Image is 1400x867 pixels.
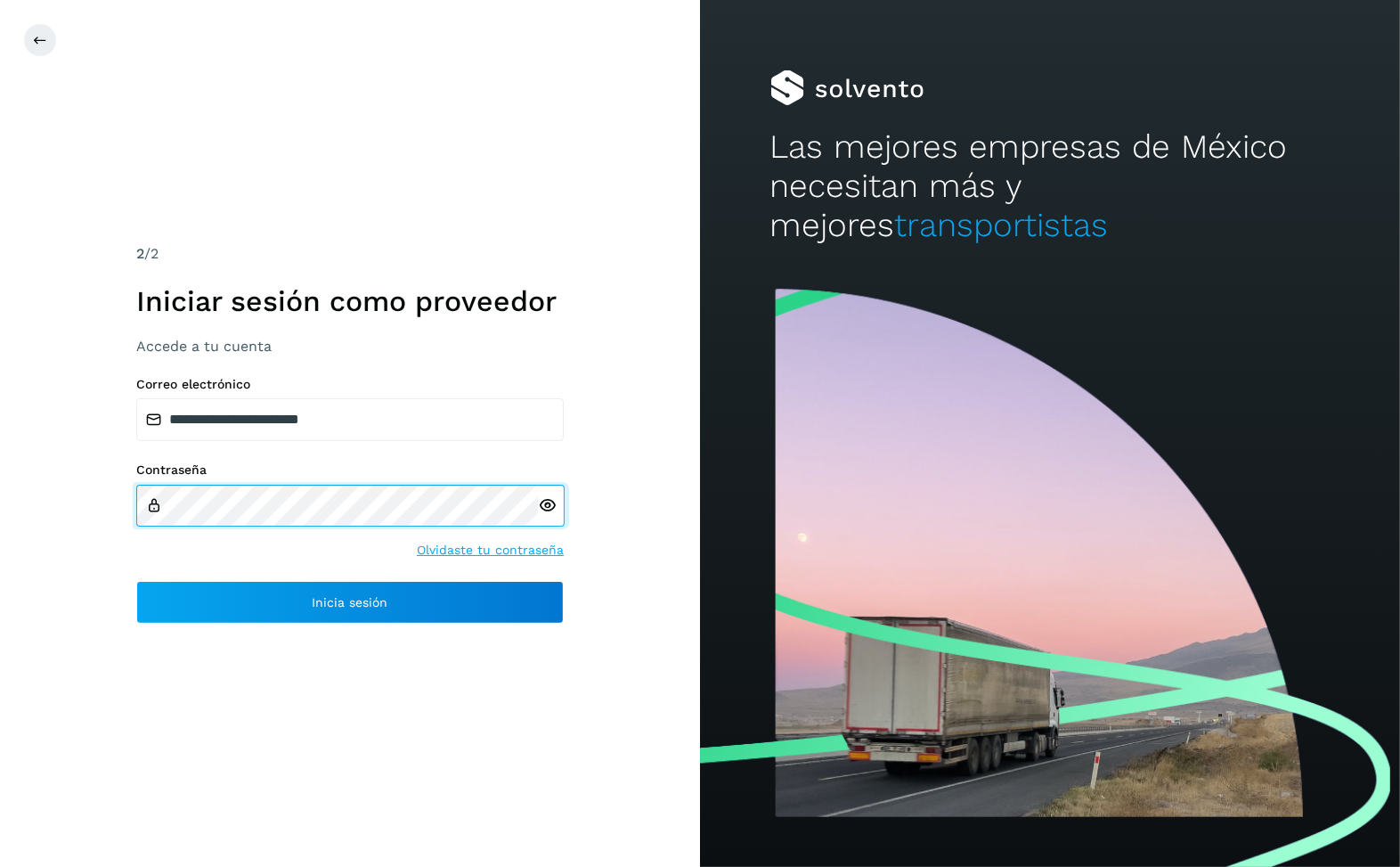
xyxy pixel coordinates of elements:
[136,462,564,478] label: Contraseña
[136,245,144,262] span: 2
[136,581,564,624] button: Inicia sesión
[136,377,564,392] label: Correo electrónico
[136,284,564,318] h1: Iniciar sesión como proveedor
[770,127,1331,246] h2: Las mejores empresas de México necesitan más y mejores
[313,596,388,609] span: Inicia sesión
[136,338,564,355] h3: Accede a tu cuenta
[895,206,1109,244] span: transportistas
[417,541,564,560] a: Olvidaste tu contraseña
[136,243,564,265] div: /2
